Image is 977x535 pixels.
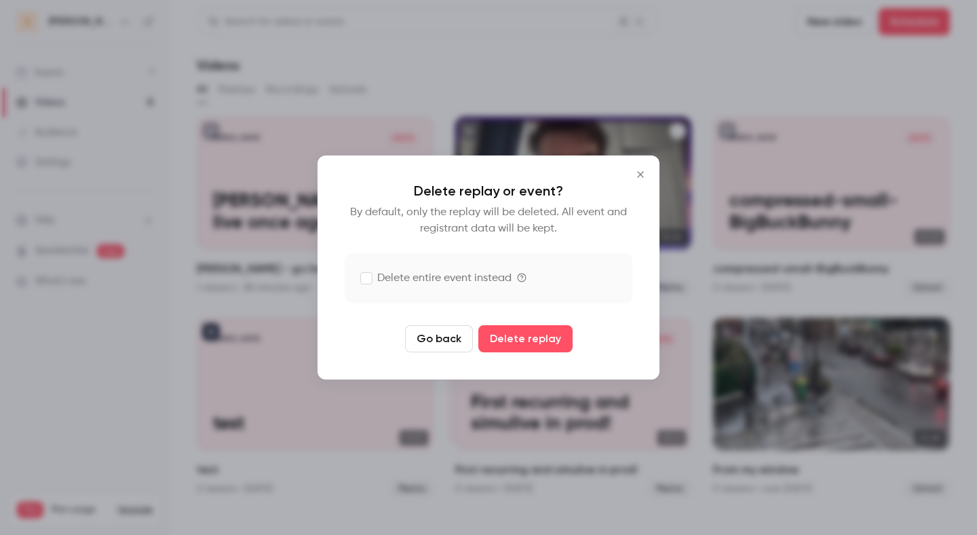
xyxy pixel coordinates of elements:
p: By default, only the replay will be deleted. All event and registrant data will be kept. [345,204,632,237]
button: Delete replay [478,325,573,352]
button: Go back [405,325,473,352]
button: Close [627,161,654,188]
label: Delete entire event instead [361,270,512,287]
p: Delete replay or event? [345,183,632,199]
